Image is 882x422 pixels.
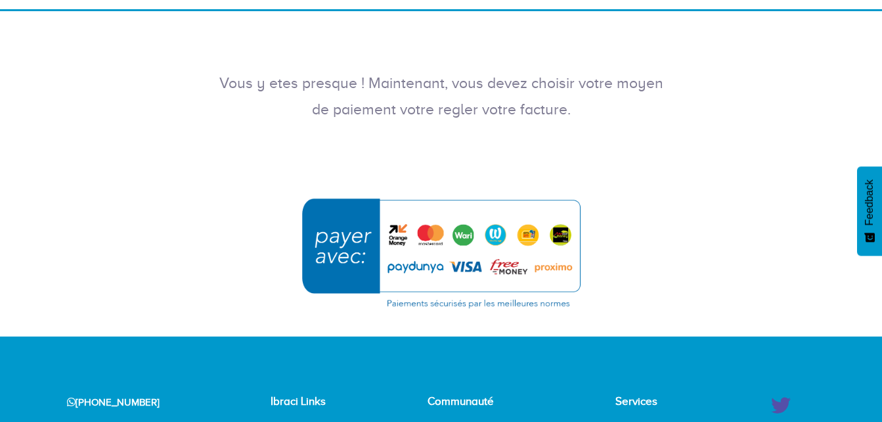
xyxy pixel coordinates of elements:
p: Vous y etes presque ! Maintenant, vous devez choisir votre moyen de paiement votre regler votre f... [218,70,665,123]
button: Feedback - Afficher l’enquête [857,166,882,256]
div: [PHONE_NUMBER] [51,386,240,419]
span: Feedback [864,179,875,225]
img: Choisissez cette option pour continuer avec l'un de ces moyens de paiement : PayDunya, Yup Money,... [294,189,589,317]
h4: Services [615,396,715,408]
h4: Communauté [428,396,518,408]
h4: Ibraci Links [271,396,356,408]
